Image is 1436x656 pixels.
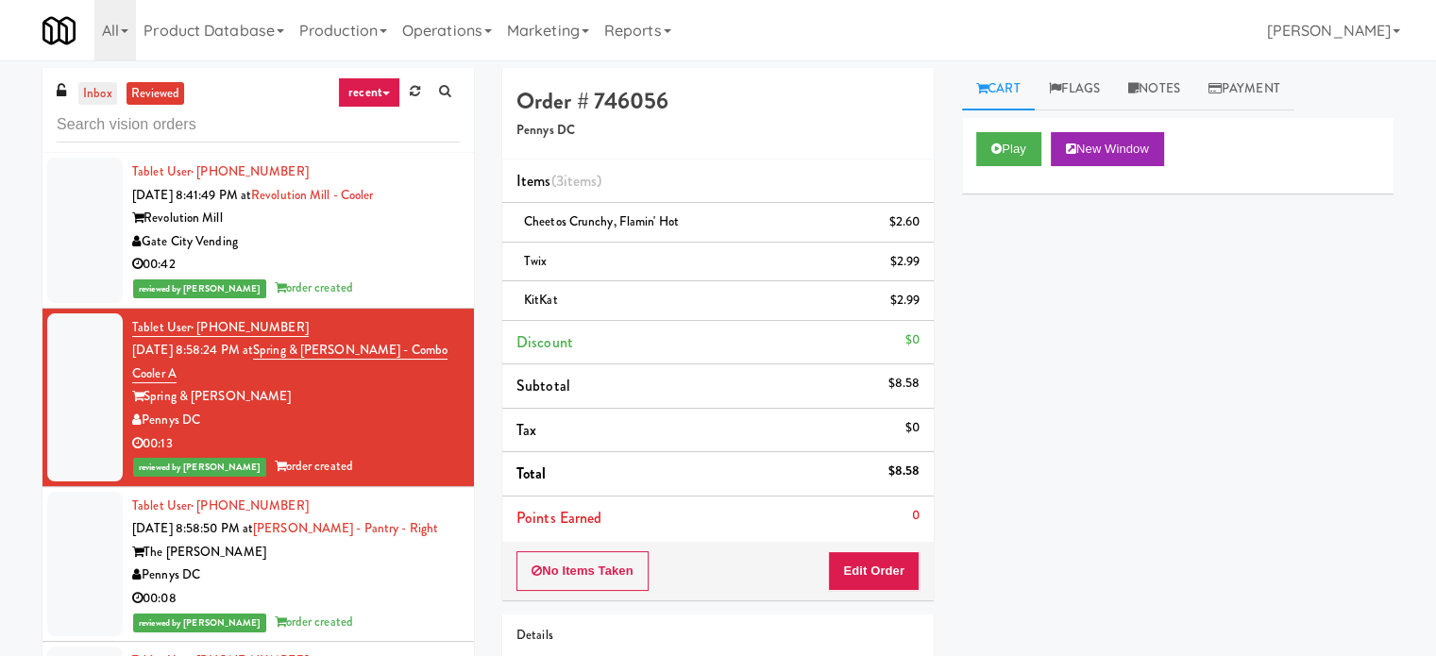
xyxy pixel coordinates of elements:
[132,318,309,337] a: Tablet User· [PHONE_NUMBER]
[516,89,920,113] h4: Order # 746056
[191,162,309,180] span: · [PHONE_NUMBER]
[57,108,460,143] input: Search vision orders
[524,252,547,270] span: Twix
[132,186,251,204] span: [DATE] 8:41:49 PM at
[191,318,309,336] span: · [PHONE_NUMBER]
[132,385,460,409] div: Spring & [PERSON_NAME]
[890,289,921,312] div: $2.99
[516,170,601,192] span: Items
[251,186,373,204] a: Revolution Mill - Cooler
[962,68,1035,110] a: Cart
[888,372,921,395] div: $8.58
[132,409,460,432] div: Pennys DC
[132,587,460,611] div: 00:08
[191,496,309,514] span: · [PHONE_NUMBER]
[132,496,309,514] a: Tablet User· [PHONE_NUMBER]
[132,432,460,456] div: 00:13
[524,212,679,230] span: Cheetos Crunchy, Flamin' Hot
[42,14,76,47] img: Micromart
[338,77,400,108] a: recent
[132,341,253,359] span: [DATE] 8:58:24 PM at
[275,457,353,475] span: order created
[912,504,920,528] div: 0
[888,460,921,483] div: $8.58
[516,419,536,441] span: Tax
[132,519,253,537] span: [DATE] 8:58:50 PM at
[516,375,570,396] span: Subtotal
[524,291,558,309] span: KitKat
[1194,68,1294,110] a: Payment
[132,253,460,277] div: 00:42
[516,331,573,353] span: Discount
[133,279,266,298] span: reviewed by [PERSON_NAME]
[1035,68,1115,110] a: Flags
[42,153,474,309] li: Tablet User· [PHONE_NUMBER][DATE] 8:41:49 PM atRevolution Mill - CoolerRevolution MillGate City V...
[132,207,460,230] div: Revolution Mill
[976,132,1041,166] button: Play
[905,416,920,440] div: $0
[132,230,460,254] div: Gate City Vending
[275,278,353,296] span: order created
[275,613,353,631] span: order created
[253,519,438,537] a: [PERSON_NAME] - Pantry - Right
[42,309,474,487] li: Tablet User· [PHONE_NUMBER][DATE] 8:58:24 PM atSpring & [PERSON_NAME] - Combo Cooler ASpring & [P...
[1114,68,1194,110] a: Notes
[133,614,266,632] span: reviewed by [PERSON_NAME]
[516,624,920,648] div: Details
[78,82,117,106] a: inbox
[828,551,920,591] button: Edit Order
[516,551,649,591] button: No Items Taken
[42,487,474,643] li: Tablet User· [PHONE_NUMBER][DATE] 8:58:50 PM at[PERSON_NAME] - Pantry - RightThe [PERSON_NAME]Pen...
[889,210,921,234] div: $2.60
[132,563,460,587] div: Pennys DC
[905,328,920,352] div: $0
[132,341,448,383] a: Spring & [PERSON_NAME] - Combo Cooler A
[551,170,602,192] span: (3 )
[564,170,598,192] ng-pluralize: items
[516,463,547,484] span: Total
[133,458,266,477] span: reviewed by [PERSON_NAME]
[890,250,921,274] div: $2.99
[127,82,185,106] a: reviewed
[516,507,601,529] span: Points Earned
[132,162,309,180] a: Tablet User· [PHONE_NUMBER]
[516,124,920,138] h5: Pennys DC
[1051,132,1164,166] button: New Window
[132,541,460,564] div: The [PERSON_NAME]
